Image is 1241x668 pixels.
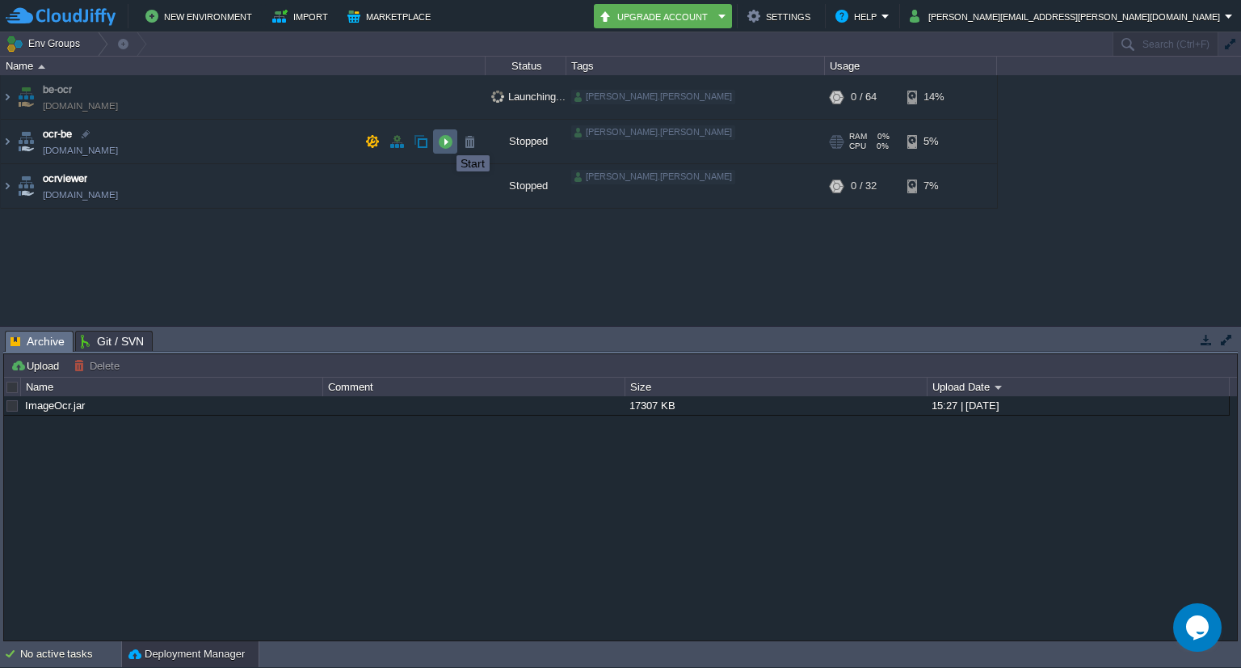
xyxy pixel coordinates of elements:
img: CloudJiffy [6,6,116,27]
div: 15:27 | [DATE] [928,396,1228,415]
button: Deployment Manager [128,646,245,662]
button: Env Groups [6,32,86,55]
img: AMDAwAAAACH5BAEAAAAALAAAAAABAAEAAAICRAEAOw== [15,120,37,163]
span: 0% [873,142,889,151]
span: Archive [11,332,65,352]
a: be-ocr [43,82,72,98]
div: Name [2,57,485,75]
span: CPU [849,142,866,151]
div: Name [22,378,322,396]
div: Status [486,57,566,75]
div: 5% [907,120,960,163]
a: ImageOcr.jar [25,400,85,412]
a: ocr-be [43,126,72,142]
div: Stopped [486,120,566,163]
div: 0 / 32 [851,164,877,208]
span: [DOMAIN_NAME] [43,98,118,114]
div: Stopped [486,164,566,208]
div: Upload Date [928,378,1229,396]
span: [DOMAIN_NAME] [43,142,118,159]
button: Marketplace [347,6,435,26]
div: [PERSON_NAME].[PERSON_NAME] [571,125,735,140]
div: 14% [907,75,960,119]
button: Help [835,6,881,26]
img: AMDAwAAAACH5BAEAAAAALAAAAAABAAEAAAICRAEAOw== [15,164,37,208]
a: ocrviewer [43,171,87,187]
div: Tags [567,57,824,75]
div: Start [461,157,486,170]
div: No active tasks [20,641,121,667]
img: AMDAwAAAACH5BAEAAAAALAAAAAABAAEAAAICRAEAOw== [38,65,45,69]
button: Upgrade Account [599,6,713,26]
button: Delete [74,358,124,373]
img: AMDAwAAAACH5BAEAAAAALAAAAAABAAEAAAICRAEAOw== [1,75,14,119]
button: Import [272,6,333,26]
div: [PERSON_NAME].[PERSON_NAME] [571,170,735,184]
span: 0% [873,132,890,142]
div: 0 / 64 [851,75,877,119]
div: Size [626,378,927,396]
a: [DOMAIN_NAME] [43,187,118,203]
img: AMDAwAAAACH5BAEAAAAALAAAAAABAAEAAAICRAEAOw== [15,75,37,119]
span: RAM [849,132,867,142]
span: Git / SVN [81,332,144,351]
div: [PERSON_NAME].[PERSON_NAME] [571,90,735,104]
div: Usage [826,57,996,75]
span: Launching... [491,91,566,103]
button: [PERSON_NAME][EMAIL_ADDRESS][PERSON_NAME][DOMAIN_NAME] [910,6,1225,26]
button: Upload [11,358,64,373]
img: AMDAwAAAACH5BAEAAAAALAAAAAABAAEAAAICRAEAOw== [1,164,14,208]
button: New Environment [145,6,257,26]
div: Comment [324,378,625,396]
button: Settings [747,6,815,26]
div: 17307 KB [625,396,926,415]
img: AMDAwAAAACH5BAEAAAAALAAAAAABAAEAAAICRAEAOw== [1,120,14,163]
div: 7% [907,164,960,208]
iframe: chat widget [1173,603,1225,652]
